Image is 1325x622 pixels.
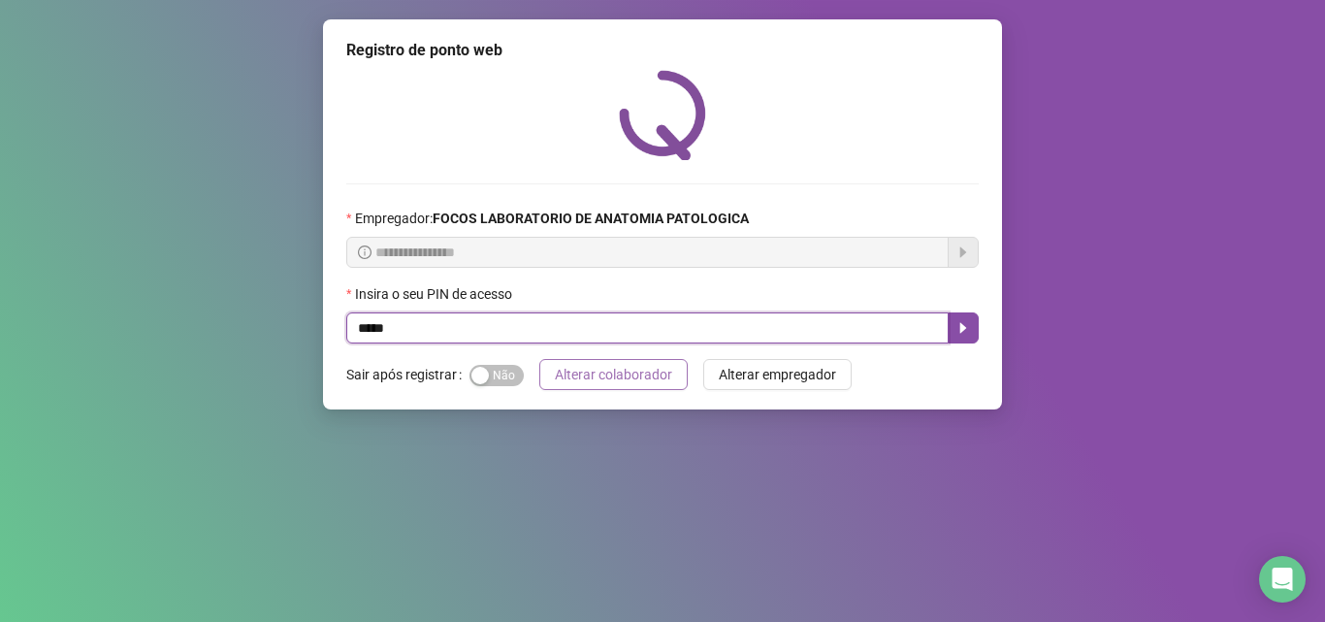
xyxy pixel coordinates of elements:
div: Open Intercom Messenger [1259,556,1306,603]
button: Alterar colaborador [539,359,688,390]
div: Registro de ponto web [346,39,979,62]
label: Insira o seu PIN de acesso [346,283,525,305]
strong: FOCOS LABORATORIO DE ANATOMIA PATOLOGICA [433,211,749,226]
span: Alterar colaborador [555,364,672,385]
span: Empregador : [355,208,749,229]
label: Sair após registrar [346,359,469,390]
button: Alterar empregador [703,359,852,390]
span: caret-right [955,320,971,336]
span: Alterar empregador [719,364,836,385]
img: QRPoint [619,70,706,160]
span: info-circle [358,246,372,259]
